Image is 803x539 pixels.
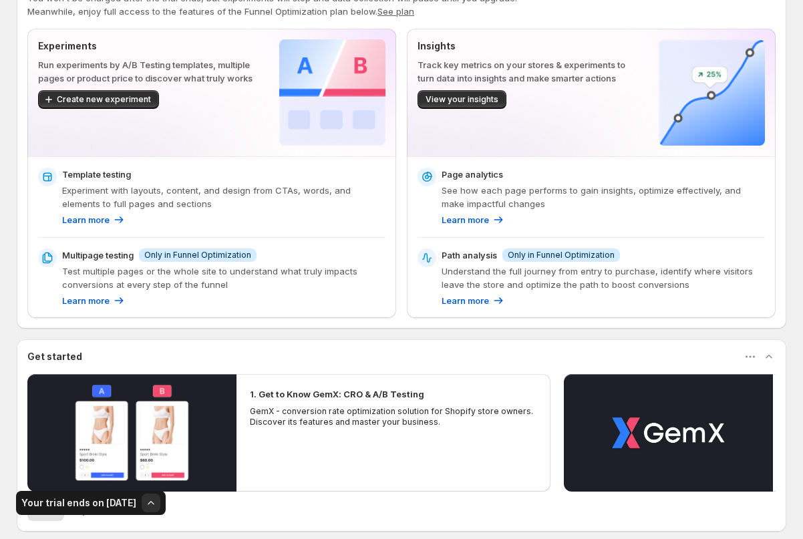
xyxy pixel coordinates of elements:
p: Experiment with layouts, content, and design from CTAs, words, and elements to full pages and sec... [62,184,385,210]
p: Understand the full journey from entry to purchase, identify where visitors leave the store and o... [442,264,765,291]
p: GemX - conversion rate optimization solution for Shopify store owners. Discover its features and ... [250,406,537,427]
h2: 1. Get to Know GemX: CRO & A/B Testing [250,387,424,401]
p: Template testing [62,168,131,181]
button: Play video [564,374,773,492]
p: Page analytics [442,168,503,181]
img: Experiments [279,39,385,146]
a: Learn more [442,213,505,226]
p: See how each page performs to gain insights, optimize effectively, and make impactful changes [442,184,765,210]
span: Create new experiment [57,94,151,105]
p: Learn more [442,213,489,226]
p: Meanwhile, enjoy full access to the features of the Funnel Optimization plan below. [27,5,776,18]
span: Only in Funnel Optimization [144,250,251,260]
button: Create new experiment [38,90,159,109]
h3: Get started [27,350,82,363]
p: Track key metrics on your stores & experiments to turn data into insights and make smarter actions [418,58,637,85]
span: View your insights [426,94,498,105]
p: Path analysis [442,248,497,262]
a: Learn more [442,294,505,307]
span: Only in Funnel Optimization [508,250,615,260]
p: Test multiple pages or the whole site to understand what truly impacts conversions at every step ... [62,264,385,291]
p: Experiments [38,39,258,53]
button: View your insights [418,90,506,109]
h3: Your trial ends on [DATE] [21,496,136,510]
p: Multipage testing [62,248,134,262]
p: Insights [418,39,637,53]
p: Learn more [442,294,489,307]
button: See plan [377,6,414,17]
p: Run experiments by A/B Testing templates, multiple pages or product price to discover what truly ... [38,58,258,85]
img: Insights [659,39,765,146]
p: Learn more [62,213,110,226]
a: Learn more [62,294,126,307]
a: Learn more [62,213,126,226]
p: Learn more [62,294,110,307]
button: Play video [27,374,236,492]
